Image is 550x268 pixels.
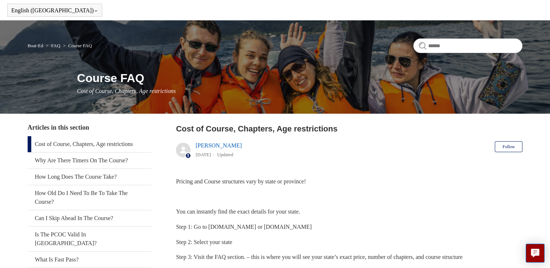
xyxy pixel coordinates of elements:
[176,178,306,184] span: Pricing and Course structures vary by state or province!
[28,153,151,168] a: Why Are There Timers On The Course?
[28,124,89,131] span: Articles in this section
[413,38,522,53] input: Search
[176,239,232,245] span: Step 2: Select your state
[28,252,151,268] a: What Is Fast Pass?
[68,43,92,48] a: Course FAQ
[495,141,522,152] button: Follow Article
[196,142,242,149] a: [PERSON_NAME]
[196,152,211,157] time: 04/08/2025, 13:01
[176,123,522,135] h2: Cost of Course, Chapters, Age restrictions
[77,69,523,87] h1: Course FAQ
[28,136,151,152] a: Cost of Course, Chapters, Age restrictions
[28,43,43,48] a: Boat-Ed
[28,185,151,210] a: How Old Do I Need To Be To Take The Course?
[44,43,61,48] li: FAQ
[176,208,300,215] span: You can instantly find the exact details for your state.
[28,169,151,185] a: How Long Does The Course Take?
[61,43,92,48] li: Course FAQ
[526,244,545,263] button: Live chat
[11,7,98,14] button: English ([GEOGRAPHIC_DATA])
[28,43,45,48] li: Boat-Ed
[217,152,233,157] li: Updated
[176,224,312,230] span: Step 1: Go to [DOMAIN_NAME] or [DOMAIN_NAME]
[28,227,151,251] a: Is The PCOC Valid In [GEOGRAPHIC_DATA]?
[77,88,176,94] span: Cost of Course, Chapters, Age restrictions
[28,210,151,226] a: Can I Skip Ahead In The Course?
[176,254,462,260] span: Step 3: Visit the FAQ section. – this is where you will see your state’s exact price, number of c...
[51,43,60,48] a: FAQ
